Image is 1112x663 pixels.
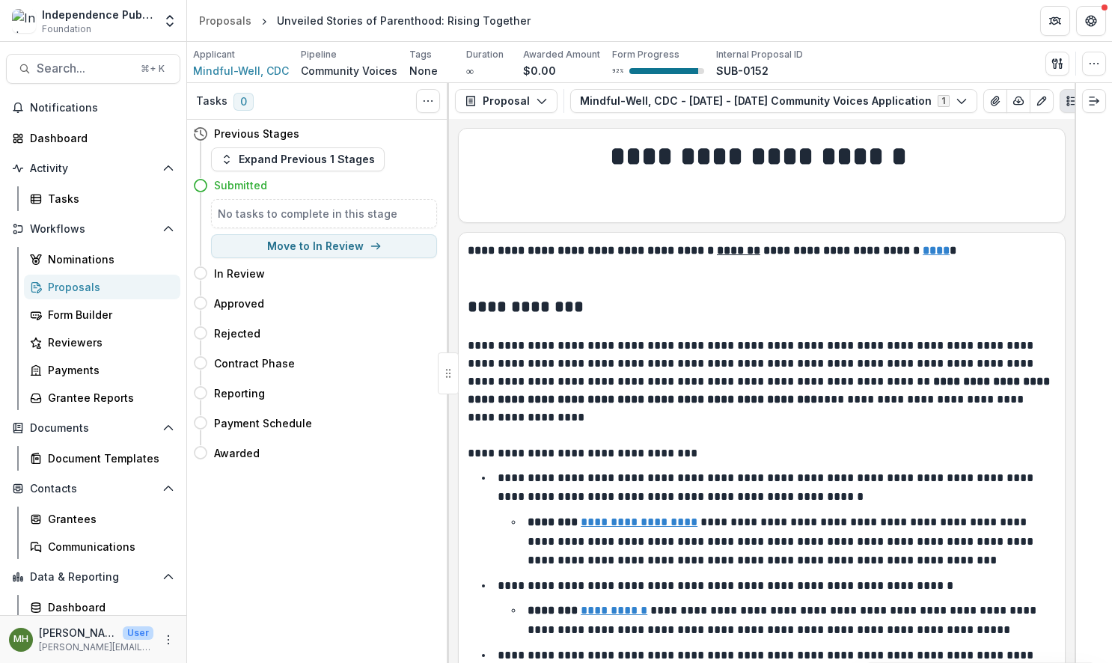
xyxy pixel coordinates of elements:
h4: Payment Schedule [214,415,312,431]
a: Dashboard [6,126,180,150]
h4: Submitted [214,177,267,193]
a: Mindful-Well, CDC [193,63,289,79]
a: Tasks [24,186,180,211]
a: Dashboard [24,595,180,620]
button: Toggle View Cancelled Tasks [416,89,440,113]
p: None [409,63,438,79]
button: Expand Previous 1 Stages [211,147,385,171]
a: Proposals [193,10,257,31]
button: Move to In Review [211,234,437,258]
button: Partners [1040,6,1070,36]
p: Applicant [193,48,235,61]
h4: Awarded [214,445,260,461]
p: User [123,626,153,640]
div: Grantee Reports [48,390,168,406]
p: $0.00 [523,63,556,79]
div: Dashboard [30,130,168,146]
p: Community Voices [301,63,397,79]
p: Pipeline [301,48,337,61]
div: Form Builder [48,307,168,323]
p: 92 % [612,66,623,76]
h5: No tasks to complete in this stage [218,206,430,221]
span: Search... [37,61,132,76]
div: Payments [48,362,168,378]
div: Reviewers [48,334,168,350]
div: Communications [48,539,168,554]
a: Proposals [24,275,180,299]
span: Foundation [42,22,91,36]
a: Document Templates [24,446,180,471]
h4: Rejected [214,326,260,341]
div: Proposals [48,279,168,295]
p: [PERSON_NAME] [39,625,117,641]
p: ∞ [466,63,474,79]
button: Open entity switcher [159,6,180,36]
a: Form Builder [24,302,180,327]
a: Communications [24,534,180,559]
a: Grantee Reports [24,385,180,410]
span: Data & Reporting [30,571,156,584]
button: Open Documents [6,416,180,440]
button: View Attached Files [983,89,1007,113]
h4: Contract Phase [214,355,295,371]
p: Awarded Amount [523,48,600,61]
p: Form Progress [612,48,679,61]
span: Workflows [30,223,156,236]
a: Nominations [24,247,180,272]
button: Notifications [6,96,180,120]
div: Dashboard [48,599,168,615]
h4: Approved [214,296,264,311]
img: Independence Public Media Foundation [12,9,36,33]
h3: Tasks [196,95,227,108]
div: Nominations [48,251,168,267]
nav: breadcrumb [193,10,537,31]
div: Independence Public Media Foundation [42,7,153,22]
span: Notifications [30,102,174,114]
h4: Reporting [214,385,265,401]
button: Open Contacts [6,477,180,501]
div: Tasks [48,191,168,207]
span: Activity [30,162,156,175]
button: Plaintext view [1060,89,1084,113]
div: Proposals [199,13,251,28]
p: Internal Proposal ID [716,48,803,61]
p: [PERSON_NAME][EMAIL_ADDRESS][DOMAIN_NAME] [39,641,153,654]
button: More [159,631,177,649]
button: Edit as form [1030,89,1054,113]
button: Mindful-Well, CDC - [DATE] - [DATE] Community Voices Application1 [570,89,977,113]
button: Search... [6,54,180,84]
button: Expand right [1082,89,1106,113]
a: Grantees [24,507,180,531]
div: Document Templates [48,450,168,466]
span: Contacts [30,483,156,495]
h4: Previous Stages [214,126,299,141]
button: Open Data & Reporting [6,565,180,589]
span: 0 [233,93,254,111]
div: Unveiled Stories of Parenthood: Rising Together [277,13,531,28]
p: Duration [466,48,504,61]
p: Tags [409,48,432,61]
button: Proposal [455,89,557,113]
div: ⌘ + K [138,61,168,77]
a: Payments [24,358,180,382]
button: Open Activity [6,156,180,180]
span: Documents [30,422,156,435]
a: Reviewers [24,330,180,355]
button: Open Workflows [6,217,180,241]
div: Melissa Hamilton [13,635,28,644]
div: Grantees [48,511,168,527]
p: SUB-0152 [716,63,769,79]
button: Get Help [1076,6,1106,36]
h4: In Review [214,266,265,281]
